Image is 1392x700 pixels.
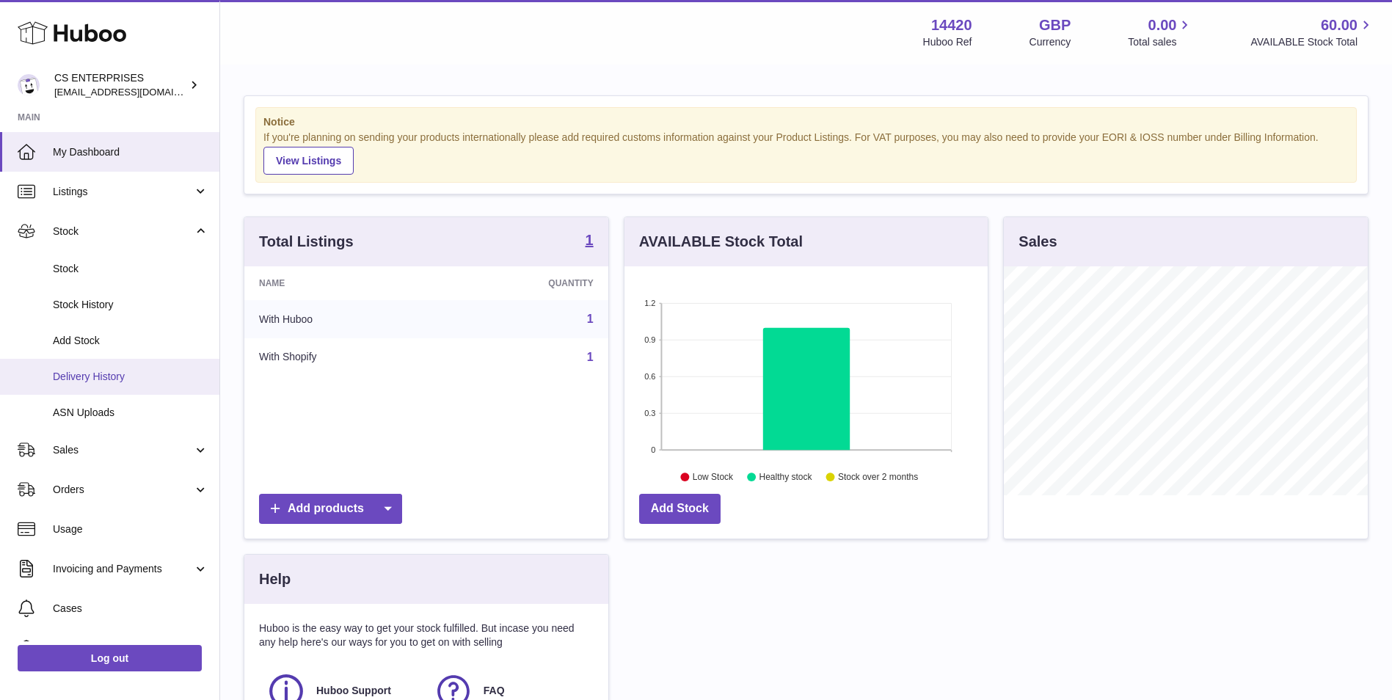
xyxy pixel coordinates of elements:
[586,233,594,247] strong: 1
[1148,15,1177,35] span: 0.00
[759,472,812,482] text: Healthy stock
[244,266,440,300] th: Name
[644,335,655,344] text: 0.9
[263,115,1349,129] strong: Notice
[1250,35,1374,49] span: AVAILABLE Stock Total
[586,233,594,250] a: 1
[18,645,202,671] a: Log out
[53,406,208,420] span: ASN Uploads
[1030,35,1071,49] div: Currency
[644,409,655,418] text: 0.3
[53,298,208,312] span: Stock History
[923,35,972,49] div: Huboo Ref
[53,483,193,497] span: Orders
[53,370,208,384] span: Delivery History
[54,86,216,98] span: [EMAIL_ADDRESS][DOMAIN_NAME]
[484,684,505,698] span: FAQ
[1128,15,1193,49] a: 0.00 Total sales
[1039,15,1071,35] strong: GBP
[53,225,193,238] span: Stock
[53,262,208,276] span: Stock
[244,338,440,376] td: With Shopify
[18,74,40,96] img: internalAdmin-14420@internal.huboo.com
[931,15,972,35] strong: 14420
[651,445,655,454] text: 0
[1019,232,1057,252] h3: Sales
[639,232,803,252] h3: AVAILABLE Stock Total
[53,602,208,616] span: Cases
[587,351,594,363] a: 1
[838,472,918,482] text: Stock over 2 months
[263,147,354,175] a: View Listings
[316,684,391,698] span: Huboo Support
[53,443,193,457] span: Sales
[1250,15,1374,49] a: 60.00 AVAILABLE Stock Total
[1128,35,1193,49] span: Total sales
[53,185,193,199] span: Listings
[53,334,208,348] span: Add Stock
[644,372,655,381] text: 0.6
[1321,15,1358,35] span: 60.00
[644,299,655,307] text: 1.2
[259,494,402,524] a: Add products
[440,266,608,300] th: Quantity
[53,562,193,576] span: Invoicing and Payments
[259,569,291,589] h3: Help
[54,71,186,99] div: CS ENTERPRISES
[259,621,594,649] p: Huboo is the easy way to get your stock fulfilled. But incase you need any help here's our ways f...
[244,300,440,338] td: With Huboo
[53,145,208,159] span: My Dashboard
[693,472,734,482] text: Low Stock
[53,522,208,536] span: Usage
[259,232,354,252] h3: Total Listings
[639,494,721,524] a: Add Stock
[263,131,1349,175] div: If you're planning on sending your products internationally please add required customs informati...
[587,313,594,325] a: 1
